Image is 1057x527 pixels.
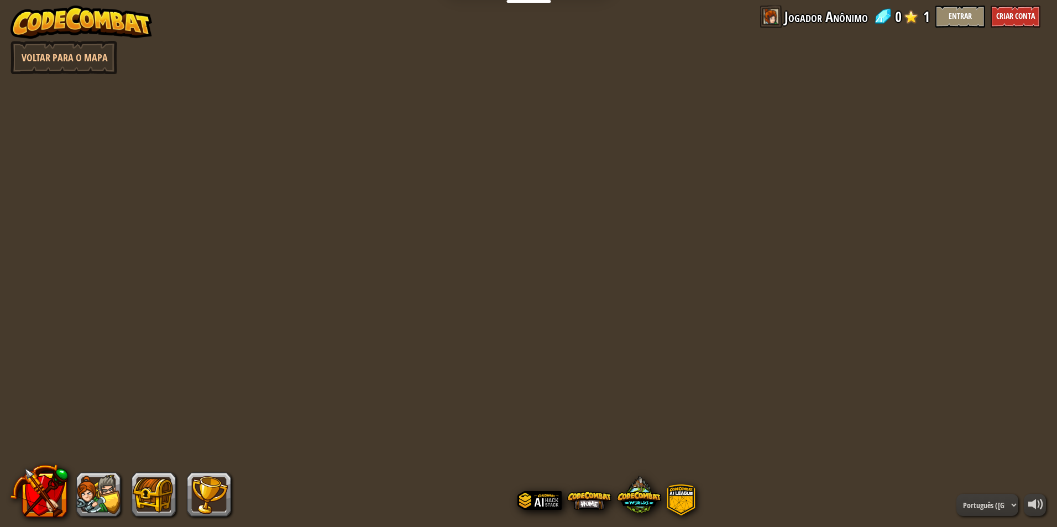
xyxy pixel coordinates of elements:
button: Criar Conta [991,6,1040,28]
span: 1 [923,6,930,28]
a: Back to Map [11,41,117,74]
select: Languages [956,494,1018,516]
span: 0 [895,6,902,28]
button: Ajuste o volume [1024,494,1046,516]
span: Jogador Anônimo [784,6,868,28]
img: CodeCombat - Learn how to code by playing a game [11,6,152,39]
button: Entrar [935,6,985,28]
